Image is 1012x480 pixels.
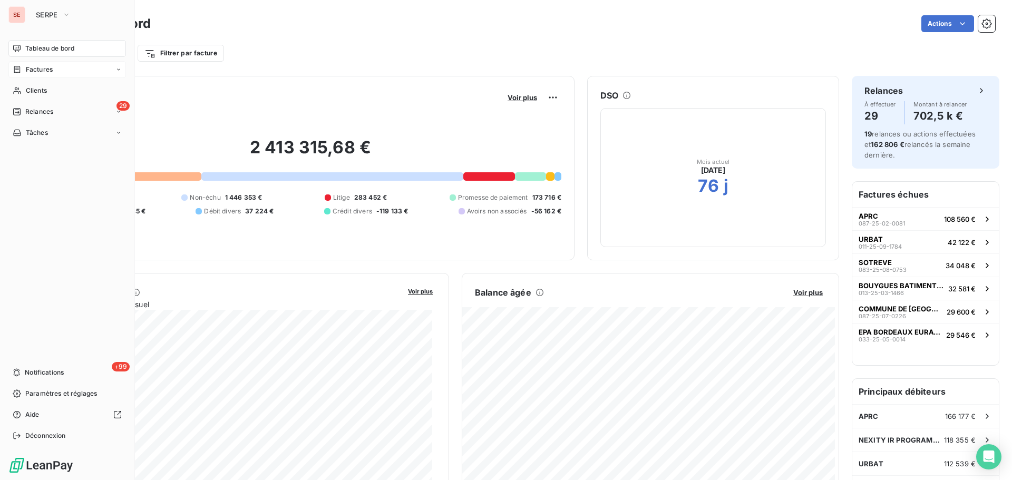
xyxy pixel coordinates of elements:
[25,431,66,440] span: Déconnexion
[864,130,872,138] span: 19
[600,89,618,102] h6: DSO
[333,193,350,202] span: Litige
[408,288,433,295] span: Voir plus
[852,230,999,253] button: URBAT011-25-09-178442 122 €
[859,328,942,336] span: EPA BORDEAUX EURATLANTIQUE
[859,258,892,267] span: SOTREVE
[26,86,47,95] span: Clients
[8,457,74,474] img: Logo LeanPay
[116,101,130,111] span: 29
[859,281,944,290] span: BOUYGUES BATIMENT SUD EST
[913,101,967,107] span: Montant à relancer
[852,182,999,207] h6: Factures échues
[913,107,967,124] h4: 702,5 k €
[376,207,408,216] span: -119 133 €
[946,261,976,270] span: 34 048 €
[25,107,53,116] span: Relances
[697,159,730,165] span: Mois actuel
[25,44,74,53] span: Tableau de bord
[138,45,224,62] button: Filtrer par facture
[859,313,906,319] span: 087-25-07-0226
[859,212,878,220] span: APRC
[852,379,999,404] h6: Principaux débiteurs
[467,207,527,216] span: Avoirs non associés
[859,436,944,444] span: NEXITY IR PROGRAMMES GFI
[790,288,826,297] button: Voir plus
[944,459,976,468] span: 112 539 €
[859,267,907,273] span: 083-25-08-0753
[864,130,976,159] span: relances ou actions effectuées et relancés la semaine dernière.
[947,308,976,316] span: 29 600 €
[333,207,372,216] span: Crédit divers
[458,193,528,202] span: Promesse de paiement
[26,128,48,138] span: Tâches
[859,243,902,250] span: 011-25-09-1784
[354,193,387,202] span: 283 452 €
[531,207,561,216] span: -56 162 €
[852,207,999,230] button: APRC087-25-02-0081108 560 €
[859,412,879,420] span: APRC
[60,299,401,310] span: Chiffre d'affaires mensuel
[405,286,436,296] button: Voir plus
[190,193,220,202] span: Non-échu
[475,286,531,299] h6: Balance âgée
[852,277,999,300] button: BOUYGUES BATIMENT SUD EST013-25-03-146632 581 €
[724,175,728,197] h2: j
[25,410,40,419] span: Aide
[701,165,726,175] span: [DATE]
[852,300,999,323] button: COMMUNE DE [GEOGRAPHIC_DATA]087-25-07-022629 600 €
[532,193,561,202] span: 173 716 €
[859,290,904,296] span: 013-25-03-1466
[8,406,126,423] a: Aide
[948,238,976,247] span: 42 122 €
[944,215,976,223] span: 108 560 €
[948,285,976,293] span: 32 581 €
[859,220,905,227] span: 087-25-02-0081
[25,389,97,398] span: Paramètres et réglages
[871,140,904,149] span: 162 806 €
[859,459,883,468] span: URBAT
[945,412,976,420] span: 166 177 €
[976,444,1001,469] div: Open Intercom Messenger
[864,84,903,97] h6: Relances
[204,207,241,216] span: Débit divers
[921,15,974,32] button: Actions
[8,6,25,23] div: SE
[36,11,58,19] span: SERPE
[793,288,823,297] span: Voir plus
[25,368,64,377] span: Notifications
[245,207,274,216] span: 37 224 €
[859,305,942,313] span: COMMUNE DE [GEOGRAPHIC_DATA]
[852,253,999,277] button: SOTREVE083-25-08-075334 048 €
[859,235,883,243] span: URBAT
[859,336,906,342] span: 033-25-05-0014
[864,101,896,107] span: À effectuer
[60,137,561,169] h2: 2 413 315,68 €
[852,323,999,346] button: EPA BORDEAUX EURATLANTIQUE033-25-05-001429 546 €
[508,93,537,102] span: Voir plus
[946,331,976,339] span: 29 546 €
[698,175,719,197] h2: 76
[26,65,53,74] span: Factures
[504,93,540,102] button: Voir plus
[864,107,896,124] h4: 29
[944,436,976,444] span: 118 355 €
[112,362,130,371] span: +99
[225,193,262,202] span: 1 446 353 €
